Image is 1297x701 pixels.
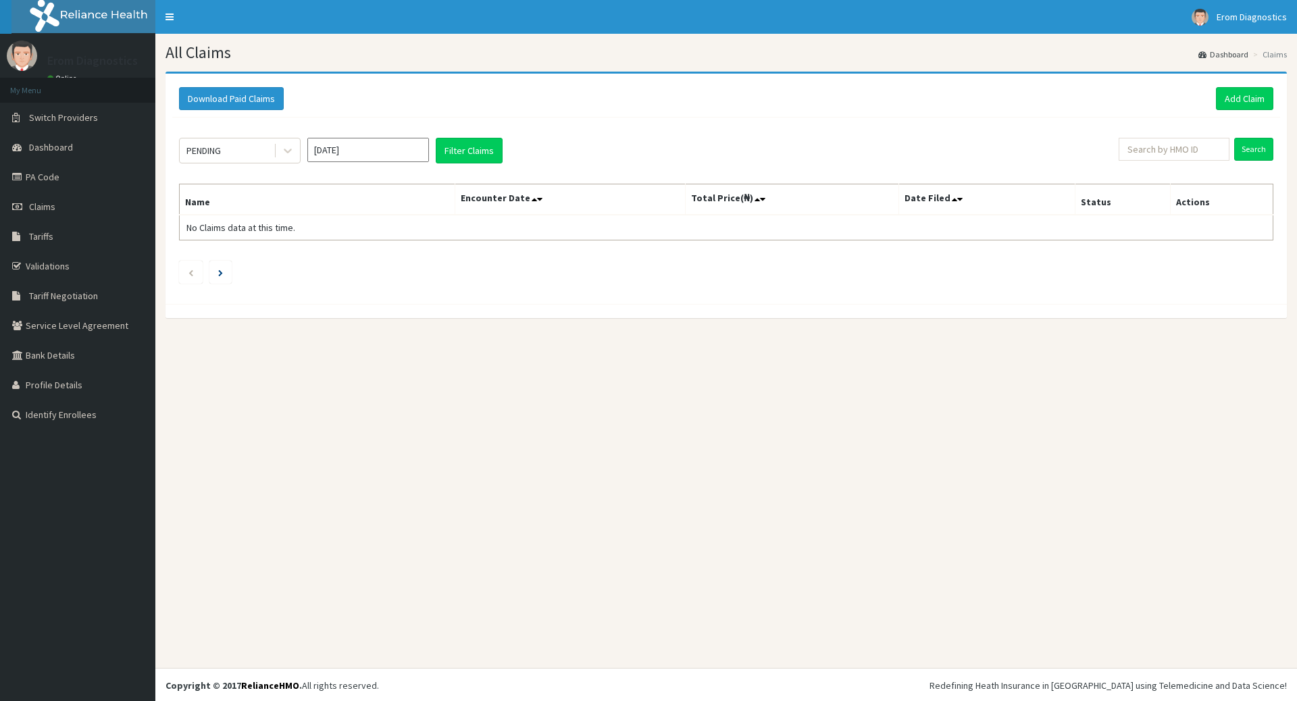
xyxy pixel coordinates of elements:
[29,290,98,302] span: Tariff Negotiation
[166,679,302,692] strong: Copyright © 2017 .
[685,184,898,215] th: Total Price(₦)
[930,679,1287,692] div: Redefining Heath Insurance in [GEOGRAPHIC_DATA] using Telemedicine and Data Science!
[179,87,284,110] button: Download Paid Claims
[1217,11,1287,23] span: Erom Diagnostics
[29,111,98,124] span: Switch Providers
[29,141,73,153] span: Dashboard
[186,144,221,157] div: PENDING
[1198,49,1248,60] a: Dashboard
[186,222,295,234] span: No Claims data at this time.
[166,44,1287,61] h1: All Claims
[29,201,55,213] span: Claims
[1170,184,1273,215] th: Actions
[180,184,455,215] th: Name
[218,266,223,278] a: Next page
[47,74,80,83] a: Online
[1234,138,1273,161] input: Search
[307,138,429,162] input: Select Month and Year
[188,266,194,278] a: Previous page
[1075,184,1170,215] th: Status
[29,230,53,242] span: Tariffs
[898,184,1075,215] th: Date Filed
[241,679,299,692] a: RelianceHMO
[47,55,138,67] p: Erom Diagnostics
[7,41,37,71] img: User Image
[1250,49,1287,60] li: Claims
[1192,9,1209,26] img: User Image
[455,184,685,215] th: Encounter Date
[1216,87,1273,110] a: Add Claim
[436,138,503,163] button: Filter Claims
[1119,138,1229,161] input: Search by HMO ID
